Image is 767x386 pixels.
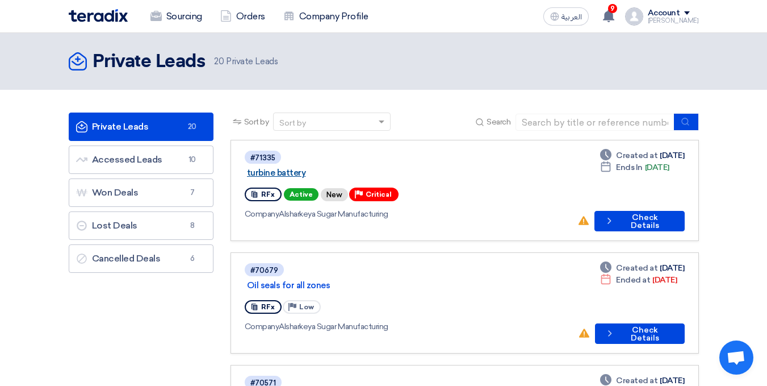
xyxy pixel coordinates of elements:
[648,9,680,18] div: Account
[321,188,348,201] div: New
[600,262,684,274] div: [DATE]
[274,4,378,29] a: Company Profile
[186,220,199,231] span: 8
[600,161,669,173] div: [DATE]
[247,168,531,178] a: turbine battery
[616,262,657,274] span: Created at
[244,116,269,128] span: Sort by
[299,303,314,311] span: Low
[594,211,684,231] button: Check Details
[245,322,279,331] span: Company
[69,244,213,273] a: Cancelled Deals6
[543,7,589,26] button: العربية
[186,253,199,264] span: 6
[93,51,206,73] h2: Private Leads
[600,150,684,161] div: [DATE]
[141,4,211,29] a: Sourcing
[561,13,582,21] span: العربية
[487,116,510,128] span: Search
[245,321,569,333] div: Alsharkeya Sugar Manufacturing
[250,154,275,161] div: #71335
[186,121,199,132] span: 20
[69,146,213,174] a: Accessed Leads10
[600,274,677,286] div: [DATE]
[247,280,531,290] a: Oil seals for all zones
[616,150,657,161] span: Created at
[515,114,674,131] input: Search by title or reference number
[616,161,643,173] span: Ends In
[595,323,684,344] button: Check Details
[616,274,650,286] span: Ended at
[625,7,643,26] img: profile_test.png
[69,211,213,240] a: Lost Deals8
[284,188,318,201] span: Active
[186,187,199,198] span: 7
[279,117,306,129] div: Sort by
[719,341,753,375] div: Open chat
[608,4,617,13] span: 9
[250,267,278,274] div: #70679
[186,154,199,165] span: 10
[69,113,213,141] a: Private Leads20
[69,9,128,22] img: Teradix logo
[648,18,699,24] div: [PERSON_NAME]
[261,190,275,198] span: RFx
[261,303,275,311] span: RFx
[69,179,213,207] a: Won Deals7
[214,56,224,67] span: 20
[366,190,392,198] span: Critical
[245,208,569,220] div: Alsharkeya Sugar Manufacturing
[211,4,274,29] a: Orders
[214,55,278,68] span: Private Leads
[245,209,279,219] span: Company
